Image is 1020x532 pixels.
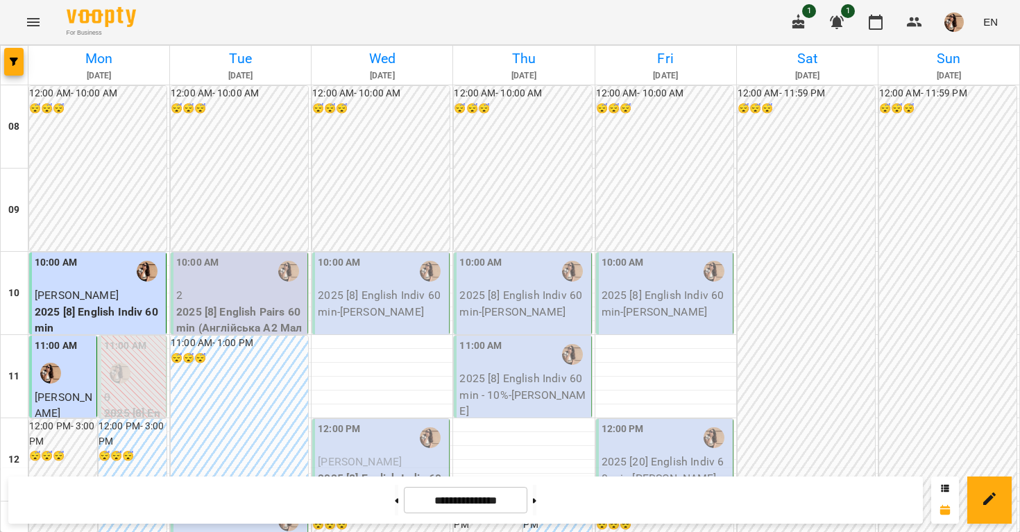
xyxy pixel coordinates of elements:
p: 2025 [8] English Indiv 60 min [35,304,163,336]
h6: Sat [739,48,876,69]
p: 2025 [8] English Pairs 60 min (Англійська А2 Малярська пара [PERSON_NAME]) [176,304,305,369]
span: For Business [67,28,136,37]
h6: [DATE] [881,69,1017,83]
h6: 12:00 AM - 11:59 PM [879,86,1017,101]
img: Малярська Христина Борисівна (а) [562,261,583,282]
span: [PERSON_NAME] [35,289,119,302]
h6: 😴😴😴 [312,101,450,117]
h6: 10 [8,286,19,301]
label: 12:00 PM [602,422,644,437]
h6: 12:00 PM - 3:00 PM [29,419,97,449]
h6: 12 [8,452,19,467]
h6: Mon [31,48,167,69]
p: 0 [104,389,163,406]
h6: 😴😴😴 [171,101,308,117]
h6: 😴😴😴 [454,101,591,117]
h6: 08 [8,119,19,135]
p: 2025 [20] English Indiv 60 min - [PERSON_NAME] [602,454,730,486]
span: 1 [841,4,855,18]
h6: [DATE] [31,69,167,83]
span: [PERSON_NAME] [318,455,402,468]
h6: 😴😴😴 [596,101,733,117]
img: Voopty Logo [67,7,136,27]
label: 10:00 AM [602,255,644,271]
h6: 12:00 PM - 3:00 PM [99,419,167,449]
label: 10:00 AM [35,255,77,271]
label: 10:00 AM [176,255,219,271]
h6: 12:00 AM - 10:00 AM [312,86,450,101]
img: Малярська Христина Борисівна (а) [420,261,441,282]
p: 2025 [8] English Indiv 60 min - [PERSON_NAME] [459,287,588,320]
span: 1 [802,4,816,18]
label: 10:00 AM [459,255,502,271]
label: 11:00 AM [104,338,146,354]
h6: 😴😴😴 [171,351,308,366]
p: 2025 [8] English Indiv 60 min - 10% - [PERSON_NAME] [459,370,588,420]
h6: 😴😴😴 [29,101,167,117]
p: 2025 [8] English Indiv 60 min - 10% ([PERSON_NAME]) [104,405,163,503]
button: EN [978,9,1003,35]
span: EN [983,15,998,29]
h6: 12:00 AM - 10:00 AM [454,86,591,101]
h6: 09 [8,203,19,218]
img: da26dbd3cedc0bbfae66c9bd16ef366e.jpeg [944,12,964,32]
h6: Thu [455,48,592,69]
h6: 12:00 AM - 10:00 AM [596,86,733,101]
img: Малярська Христина Борисівна (а) [704,261,724,282]
h6: Fri [597,48,734,69]
h6: Wed [314,48,450,69]
label: 10:00 AM [318,255,360,271]
img: Малярська Христина Борисівна (а) [137,261,158,282]
p: 2025 [8] English Indiv 60 min - [PERSON_NAME] [318,287,446,320]
img: Малярська Христина Борисівна (а) [40,363,61,384]
img: Малярська Христина Борисівна (а) [420,427,441,448]
h6: [DATE] [314,69,450,83]
img: Малярська Христина Борисівна (а) [562,344,583,365]
h6: [DATE] [455,69,592,83]
h6: Tue [172,48,309,69]
h6: 12:00 AM - 10:00 AM [171,86,308,101]
h6: 11:00 AM - 1:00 PM [171,336,308,351]
label: 11:00 AM [459,338,502,354]
span: [PERSON_NAME] [35,391,92,420]
p: 2025 [8] English Indiv 60 min - [PERSON_NAME] [602,287,730,320]
img: Малярська Христина Борисівна (а) [278,261,299,282]
h6: 😴😴😴 [879,101,1017,117]
h6: [DATE] [739,69,876,83]
h6: 12:00 AM - 11:59 PM [738,86,875,101]
img: Малярська Христина Борисівна (а) [704,427,724,448]
label: 12:00 PM [318,422,360,437]
button: Menu [17,6,50,39]
h6: Sun [881,48,1017,69]
h6: 😴😴😴 [738,101,875,117]
h6: 😴😴😴 [29,449,97,464]
h6: 12:00 AM - 10:00 AM [29,86,167,101]
h6: 11 [8,369,19,384]
h6: [DATE] [597,69,734,83]
h6: 😴😴😴 [99,449,167,464]
h6: [DATE] [172,69,309,83]
img: Малярська Христина Борисівна (а) [110,363,130,384]
label: 11:00 AM [35,338,77,354]
p: 2 [176,287,305,304]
